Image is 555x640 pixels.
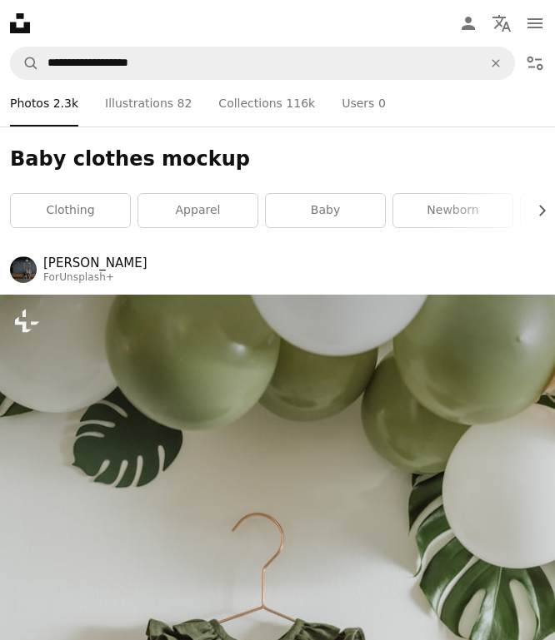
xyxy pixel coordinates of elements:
[266,194,385,227] a: baby
[11,47,39,79] button: Search Unsplash
[10,47,515,80] form: Find visuals sitewide
[10,256,37,283] img: Go to Anita Austvika's profile
[11,194,130,227] a: clothing
[452,7,485,40] a: Log in / Sign up
[43,271,147,285] div: For
[177,94,192,112] span: 82
[342,80,386,127] a: Users 0
[59,271,114,283] a: Unsplash+
[477,47,514,79] button: Clear
[518,47,552,80] button: Filters
[10,13,30,33] a: Home — Unsplash
[10,146,545,173] h1: Baby clothes mockup
[43,255,147,271] a: [PERSON_NAME]
[218,80,315,127] a: Collections 116k
[393,194,512,227] a: newborn
[518,7,552,40] button: Menu
[527,194,545,227] button: scroll list to the right
[286,94,315,112] span: 116k
[378,94,386,112] span: 0
[485,7,518,40] button: Language
[138,194,257,227] a: apparel
[105,80,192,127] a: Illustrations 82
